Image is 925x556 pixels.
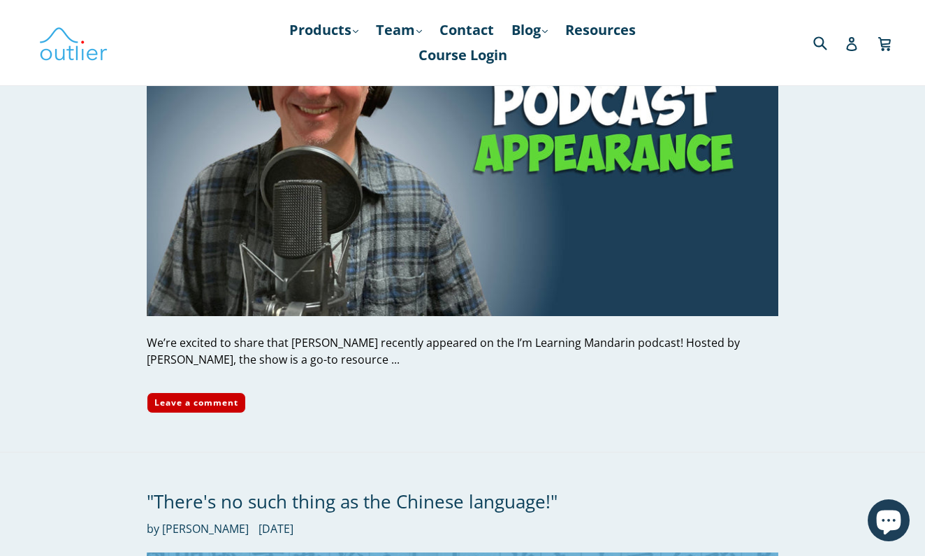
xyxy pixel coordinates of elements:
a: Products [282,17,365,43]
time: [DATE] [258,521,293,536]
input: Search [810,28,848,57]
a: Resources [558,17,643,43]
a: Leave a comment [147,392,245,413]
span: by [PERSON_NAME] [147,520,249,537]
a: Contact [432,17,501,43]
a: Course Login [411,43,514,68]
div: We’re excited to share that [PERSON_NAME] recently appeared on the I’m Learning Mandarin podcast!... [147,334,778,368]
inbox-online-store-chat: Shopify online store chat [864,499,914,545]
a: Team [369,17,429,43]
img: Outlier Linguistics [38,22,108,63]
a: Blog [504,17,555,43]
a: "There's no such thing as the Chinese language!" [147,489,558,514]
